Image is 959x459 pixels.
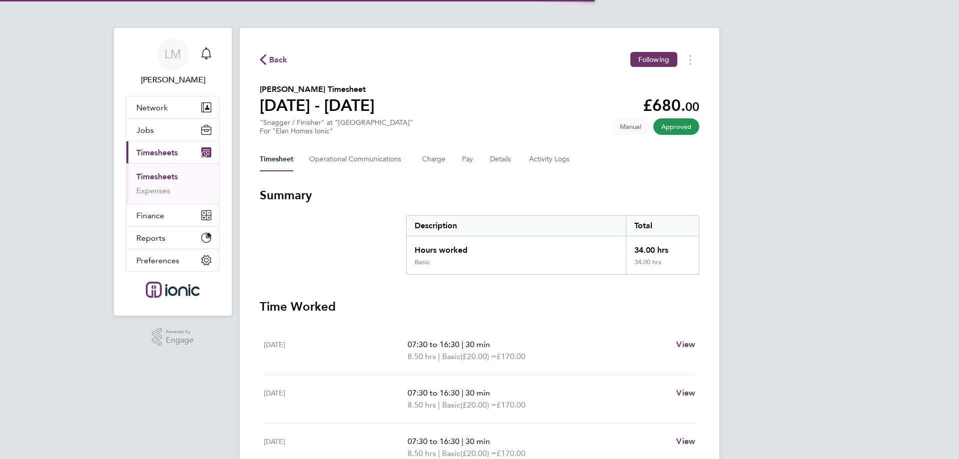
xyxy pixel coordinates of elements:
div: Description [407,216,626,236]
span: | [462,340,464,349]
span: Timesheets [136,148,178,157]
button: Activity Logs [529,147,571,171]
span: 8.50 hrs [408,352,436,361]
span: 07:30 to 16:30 [408,340,460,349]
span: Following [638,55,669,64]
span: (£20.00) = [461,449,496,458]
h2: [PERSON_NAME] Timesheet [260,83,375,95]
h3: Time Worked [260,299,699,315]
span: 00 [685,99,699,114]
span: Preferences [136,256,179,265]
span: Laura Moody [126,74,220,86]
span: LM [164,47,181,60]
button: Finance [126,204,219,226]
div: 34.00 hrs [626,236,699,258]
div: [DATE] [264,387,408,411]
button: Back [260,53,288,66]
app-decimal: £680. [643,96,699,115]
span: 30 min [466,437,490,446]
span: | [438,352,440,361]
span: | [462,388,464,398]
div: Total [626,216,699,236]
button: Charge [422,147,446,171]
span: 07:30 to 16:30 [408,437,460,446]
a: Powered byEngage [152,328,194,347]
a: View [676,387,695,399]
span: This timesheet was manually created. [612,118,649,135]
span: 8.50 hrs [408,400,436,410]
button: Reports [126,227,219,249]
h1: [DATE] - [DATE] [260,95,375,115]
span: View [676,340,695,349]
div: 34.00 hrs [626,258,699,274]
a: LM[PERSON_NAME] [126,38,220,86]
span: £170.00 [496,352,525,361]
button: Timesheets [126,141,219,163]
span: | [462,437,464,446]
a: Timesheets [136,172,178,181]
span: Network [136,103,168,112]
button: Timesheet [260,147,293,171]
span: £170.00 [496,449,525,458]
span: Back [269,54,288,66]
a: View [676,339,695,351]
button: Operational Communications [309,147,406,171]
span: Basic [442,399,461,411]
span: View [676,437,695,446]
button: Timesheets Menu [681,52,699,67]
div: Basic [415,258,430,266]
div: Hours worked [407,236,626,258]
span: Finance [136,211,164,220]
div: For "Elan Homes Ionic" [260,127,413,135]
div: "Snagger / Finisher" at "[GEOGRAPHIC_DATA]" [260,118,413,135]
span: (£20.00) = [461,352,496,361]
img: ionic-logo-retina.png [146,282,200,298]
div: Summary [406,215,699,275]
span: Basic [442,351,461,363]
span: Reports [136,233,165,243]
span: (£20.00) = [461,400,496,410]
a: Go to home page [126,282,220,298]
a: View [676,436,695,448]
span: View [676,388,695,398]
span: 30 min [466,340,490,349]
span: £170.00 [496,400,525,410]
span: | [438,400,440,410]
button: Network [126,96,219,118]
span: 07:30 to 16:30 [408,388,460,398]
div: Timesheets [126,163,219,204]
span: Powered by [166,328,194,336]
span: | [438,449,440,458]
span: 8.50 hrs [408,449,436,458]
button: Following [630,52,677,67]
div: [DATE] [264,339,408,363]
button: Details [490,147,513,171]
h3: Summary [260,187,699,203]
a: Expenses [136,186,170,195]
nav: Main navigation [114,28,232,316]
span: 30 min [466,388,490,398]
span: Engage [166,336,194,345]
button: Preferences [126,249,219,271]
span: Jobs [136,125,154,135]
button: Jobs [126,119,219,141]
button: Pay [462,147,474,171]
span: This timesheet has been approved. [653,118,699,135]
